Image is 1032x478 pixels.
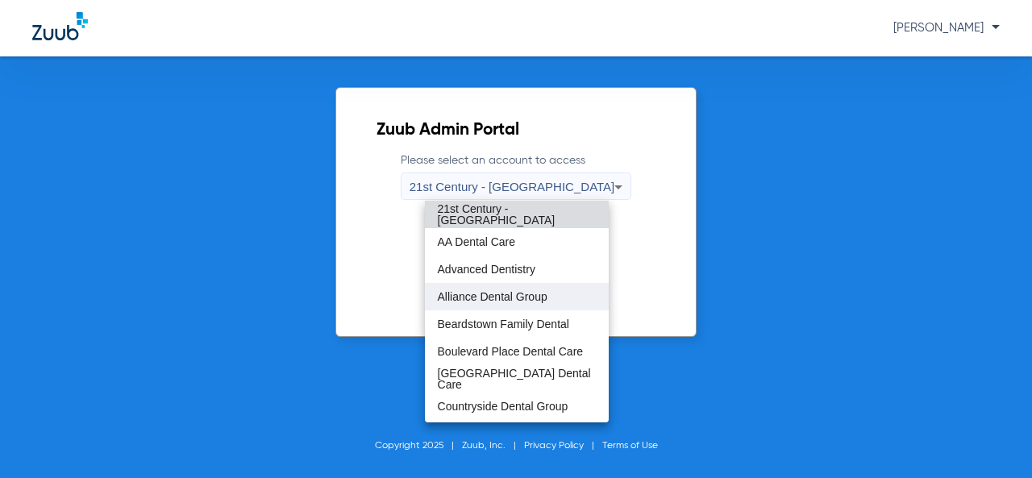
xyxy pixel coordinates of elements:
[438,203,596,226] span: 21st Century - [GEOGRAPHIC_DATA]
[438,401,568,412] span: Countryside Dental Group
[438,346,584,357] span: Boulevard Place Dental Care
[438,368,596,390] span: [GEOGRAPHIC_DATA] Dental Care
[438,236,516,247] span: AA Dental Care
[438,291,547,302] span: Alliance Dental Group
[438,318,569,330] span: Beardstown Family Dental
[438,264,535,275] span: Advanced Dentistry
